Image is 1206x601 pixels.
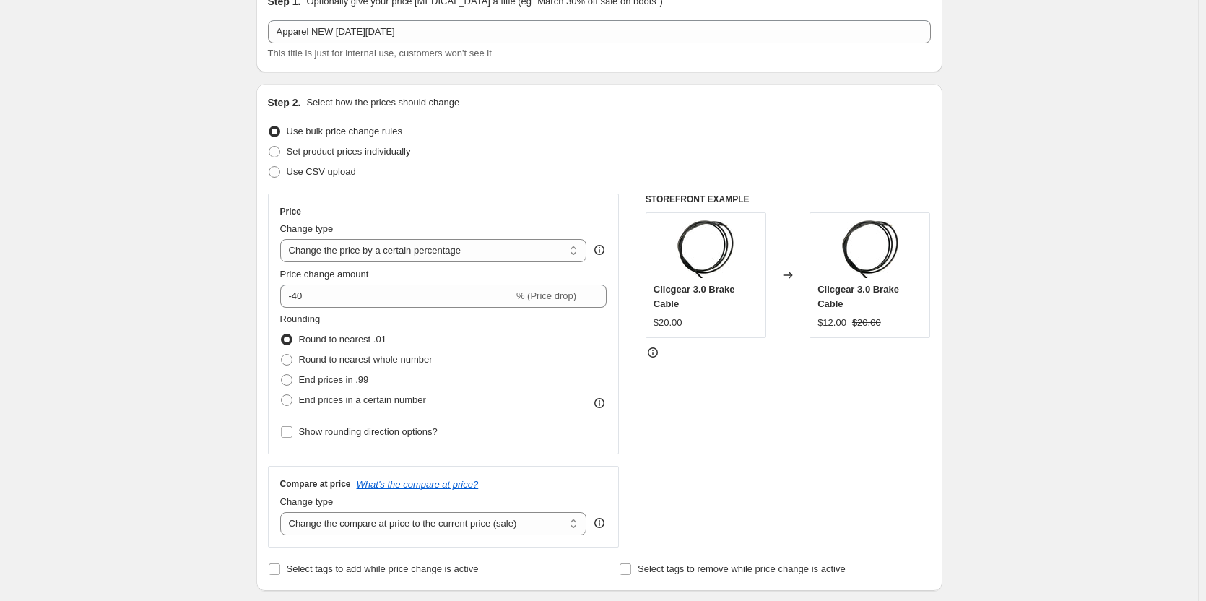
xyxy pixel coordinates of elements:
span: End prices in a certain number [299,394,426,405]
img: apitchb1z__05647.1521032737_80x.jpg [841,220,899,278]
span: Select tags to remove while price change is active [638,563,846,574]
span: Use CSV upload [287,166,356,177]
span: Clicgear 3.0 Brake Cable [654,284,735,309]
h3: Price [280,206,301,217]
span: Set product prices individually [287,146,411,157]
input: 30% off holiday sale [268,20,931,43]
p: Select how the prices should change [306,95,459,110]
span: Select tags to add while price change is active [287,563,479,574]
span: Change type [280,223,334,234]
div: $12.00 [817,316,846,330]
span: Clicgear 3.0 Brake Cable [817,284,899,309]
button: What's the compare at price? [357,479,479,490]
span: Round to nearest whole number [299,354,433,365]
img: apitchb1z__05647.1521032737_80x.jpg [677,220,734,278]
span: This title is just for internal use, customers won't see it [268,48,492,59]
input: -15 [280,285,513,308]
span: Use bulk price change rules [287,126,402,137]
span: Rounding [280,314,321,324]
span: % (Price drop) [516,290,576,301]
span: Change type [280,496,334,507]
span: End prices in .99 [299,374,369,385]
h2: Step 2. [268,95,301,110]
div: help [592,516,607,530]
span: Price change amount [280,269,369,280]
span: Show rounding direction options? [299,426,438,437]
div: $20.00 [654,316,682,330]
span: Round to nearest .01 [299,334,386,345]
div: help [592,243,607,257]
h3: Compare at price [280,478,351,490]
h6: STOREFRONT EXAMPLE [646,194,931,205]
strike: $20.00 [852,316,881,330]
